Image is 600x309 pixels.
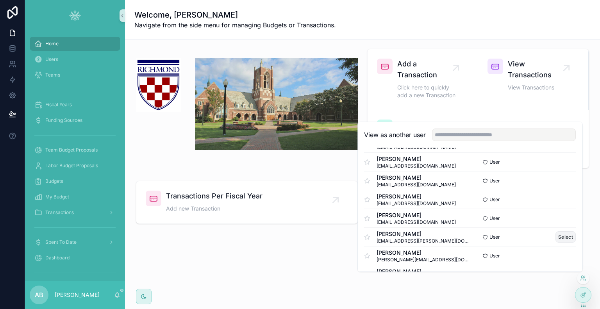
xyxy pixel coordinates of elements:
a: Dashboard [30,251,120,265]
a: Transactions Per Fiscal YearAdd new Transaction [136,181,357,223]
a: Labor Budget Proposals [30,159,120,173]
span: [PERSON_NAME] [377,267,456,275]
span: Dashboard [45,255,70,261]
div: scrollable content [25,31,125,281]
span: Add a Transaction [397,59,456,80]
span: [PERSON_NAME] [377,192,456,200]
span: [PERSON_NAME] [377,248,470,256]
a: Transactions [30,205,120,220]
span: Spent To Date [45,239,77,245]
span: [PERSON_NAME][EMAIL_ADDRESS][DOMAIN_NAME] [377,256,470,263]
span: User [489,252,500,259]
img: 27250-Richmond_2.jpg [195,58,358,150]
span: Users [45,56,58,63]
span: My Budget [45,194,69,200]
p: [PERSON_NAME] [55,291,100,299]
span: View Transactions [508,59,566,80]
span: View Transactions [508,84,566,91]
span: User [489,196,500,202]
span: Add new Transaction [166,205,262,213]
a: Teams [30,68,120,82]
span: [EMAIL_ADDRESS][DOMAIN_NAME] [377,181,456,188]
span: User [489,271,500,277]
span: User [489,234,500,240]
a: View My BudgetClick here to see your assigned Budget categories [368,110,478,168]
span: User [489,177,500,184]
span: Fiscal Years [45,102,72,108]
a: Team Budget Proposals [30,143,120,157]
span: Funding Sources [45,117,82,123]
span: Teams [45,72,60,78]
span: Click here to quickly add a new Transaction [397,84,456,99]
span: Transactions Per Fiscal Year [166,191,262,202]
a: Users [30,52,120,66]
a: Add a TransactionClick here to quickly add a new Transaction [368,49,478,110]
button: Select [555,231,576,243]
a: Home [30,37,120,51]
img: 27248-Richmond-Logo.jpg [136,58,181,112]
span: Transactions [45,209,74,216]
span: View My Budget [397,120,456,130]
span: [PERSON_NAME] [377,211,456,219]
span: [PERSON_NAME] [377,155,456,163]
span: [PERSON_NAME] [377,173,456,181]
span: [EMAIL_ADDRESS][DOMAIN_NAME] [377,200,456,206]
span: [EMAIL_ADDRESS][DOMAIN_NAME] [377,144,456,150]
img: App logo [69,9,81,22]
span: AB [35,290,43,300]
span: [PERSON_NAME] [377,230,470,238]
a: My Budget [30,190,120,204]
a: Budgets [30,174,120,188]
span: [EMAIL_ADDRESS][PERSON_NAME][DOMAIN_NAME] [377,238,470,244]
span: Budgets [45,178,63,184]
span: [EMAIL_ADDRESS][DOMAIN_NAME] [377,219,456,225]
h2: View as another user [364,130,426,139]
span: [EMAIL_ADDRESS][DOMAIN_NAME] [377,163,456,169]
span: User [489,159,500,165]
a: Funding Sources [30,113,120,127]
h1: Welcome, [PERSON_NAME] [134,9,336,20]
span: Home [45,41,59,47]
a: Fiscal Years [30,98,120,112]
span: User [489,215,500,221]
span: Navigate from the side menu for managing Budgets or Transactions. [134,20,336,30]
span: Labor Budget Proposals [45,163,98,169]
a: View TransactionsView Transactions [478,49,589,110]
a: Spent To Date [30,235,120,249]
span: Team Budget Proposals [45,147,98,153]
